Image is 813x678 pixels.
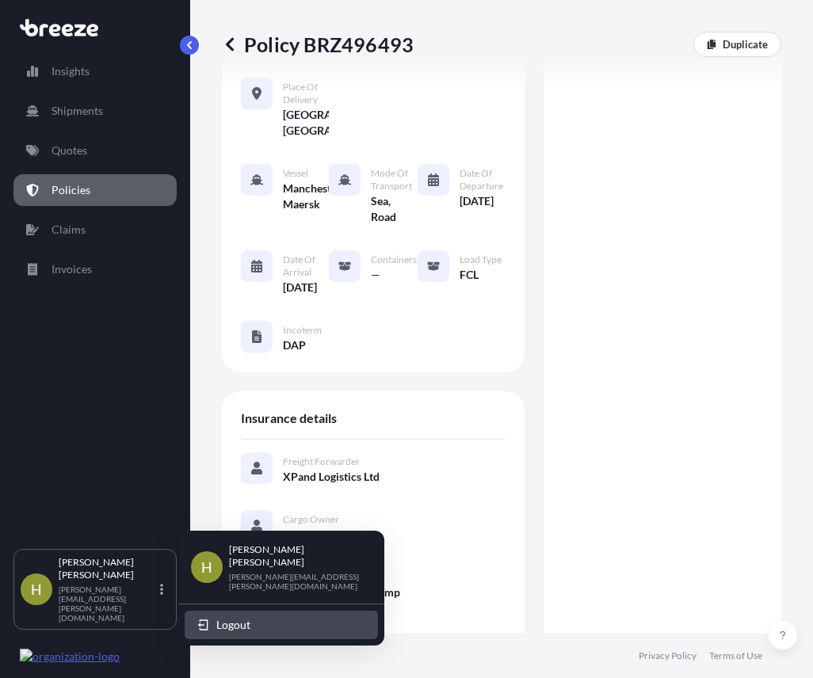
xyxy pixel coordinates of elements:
[13,55,177,87] a: Insights
[283,253,329,279] span: Date of Arrival
[52,103,103,119] p: Shipments
[52,143,87,158] p: Quotes
[639,649,697,662] a: Privacy Policy
[283,81,329,106] span: Place of Delivery
[229,543,359,569] p: [PERSON_NAME] [PERSON_NAME]
[460,167,506,192] span: Date of Departure
[371,193,417,225] span: Sea, Road
[723,36,768,52] p: Duplicate
[709,649,762,662] a: Terms of Use
[201,559,212,575] span: H
[13,135,177,166] a: Quotes
[283,107,329,139] span: [GEOGRAPHIC_DATA], [GEOGRAPHIC_DATA]
[13,95,177,127] a: Shipments
[52,261,92,277] p: Invoices
[283,337,306,353] span: DAP
[59,585,157,623] p: [PERSON_NAME][EMAIL_ADDRESS][PERSON_NAME][DOMAIN_NAME]
[283,455,360,468] span: Freight Forwarder
[216,617,250,633] span: Logout
[222,32,414,57] p: Policy BRZ496493
[52,182,90,198] p: Policies
[693,32,781,57] a: Duplicate
[460,267,479,283] span: FCL
[229,572,359,591] p: [PERSON_NAME][EMAIL_ADDRESS][PERSON_NAME][DOMAIN_NAME]
[13,174,177,206] a: Policies
[371,267,380,283] span: —
[283,280,317,295] span: [DATE]
[283,181,329,212] span: Manchester Maersk
[31,581,42,597] span: H
[283,469,380,485] span: XPand Logistics Ltd
[185,611,378,639] button: Logout
[52,63,90,79] p: Insights
[241,410,337,426] span: Insurance details
[283,167,308,180] span: Vessel
[371,253,417,266] span: Containers
[460,193,494,209] span: [DATE]
[20,649,120,665] img: organization-logo
[460,253,502,266] span: Load Type
[13,214,177,246] a: Claims
[371,167,417,192] span: Mode of Transport
[283,324,322,337] span: Incoterm
[59,556,157,581] p: [PERSON_NAME] [PERSON_NAME]
[52,222,86,238] p: Claims
[13,253,177,285] a: Invoices
[283,527,343,543] span: Aviramp Ltd
[283,513,339,526] span: Cargo Owner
